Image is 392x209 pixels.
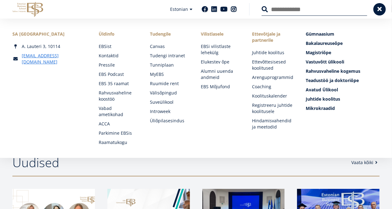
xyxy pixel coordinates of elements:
a: Juhtide koolitus [306,96,380,102]
span: Bakalaureuseõpe [306,40,343,46]
span: Mikrokraadid [306,105,335,111]
a: Teadustöö ja doktoriõpe [306,77,380,84]
a: Tudengile [150,31,189,37]
span: Rahvusvaheline kogemus [306,68,360,74]
a: Tunniplaan [150,62,189,68]
a: Juhtide koolitus [252,50,293,56]
a: Linkedin [211,6,217,12]
span: Ettevõtjale ja partnerile [252,31,293,43]
a: Youtube [220,6,228,12]
a: Gümnaasium [306,31,380,37]
a: Ettevõttesisesed koolitused [252,59,293,71]
span: Avatud Ülikool [306,87,338,93]
a: Elukestev õpe [201,59,240,65]
span: Vastuvõtt ülikooli [306,59,344,65]
a: Koolituskalender [252,93,293,99]
h2: Uudised [12,155,345,170]
a: Introweek [150,108,189,115]
a: Kontaktid [99,53,137,59]
a: Facebook [202,6,208,12]
a: Parkimine EBSis [99,130,137,136]
span: Magistriõpe [306,50,331,55]
a: Arenguprogrammid [252,74,293,81]
a: Raamatukogu [99,139,137,146]
a: EBS 35 raamat [99,81,137,87]
a: EBSi vilistlaste lehekülg [201,43,240,56]
a: Vabad ametikohad [99,105,137,118]
span: Üldinfo [99,31,137,37]
a: Avatud Ülikool [306,87,380,93]
div: SA [GEOGRAPHIC_DATA] [12,31,86,37]
a: Hindamisvahendid ja meetodid [252,118,293,130]
a: Bakalaureuseõpe [306,40,380,46]
a: Üliõpilasesindus [150,118,189,124]
a: Mikrokraadid [306,105,380,111]
a: ACCA [99,121,137,127]
a: EBS Podcast [99,71,137,77]
span: Juhtide koolitus [306,96,340,102]
a: Välisõpingud [150,90,189,96]
span: Vilistlasele [201,31,240,37]
a: Suveülikool [150,99,189,105]
a: EBSist [99,43,137,50]
a: Alumni uuenda andmeid [201,68,240,81]
a: Vastuvõtt ülikooli [306,59,380,65]
a: Ruumide rent [150,81,189,87]
a: Rahvusvaheline koostöö [99,90,137,102]
a: Registreeru juhtide koolitusele [252,102,293,115]
a: [EMAIL_ADDRESS][DOMAIN_NAME] [22,53,86,65]
a: Rahvusvaheline kogemus [306,68,380,74]
span: Gümnaasium [306,31,334,37]
a: Coaching [252,84,293,90]
a: Vaata kõiki [351,159,380,166]
span: Teadustöö ja doktoriõpe [306,77,359,83]
div: A. Lauteri 3, 10114 [12,43,86,50]
a: Canvas [150,43,189,50]
a: Magistriõpe [306,50,380,56]
a: MyEBS [150,71,189,77]
a: Instagram [231,6,237,12]
a: EBS Mõjufond [201,84,240,90]
a: Tudengi intranet [150,53,189,59]
a: Pressile [99,62,137,68]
